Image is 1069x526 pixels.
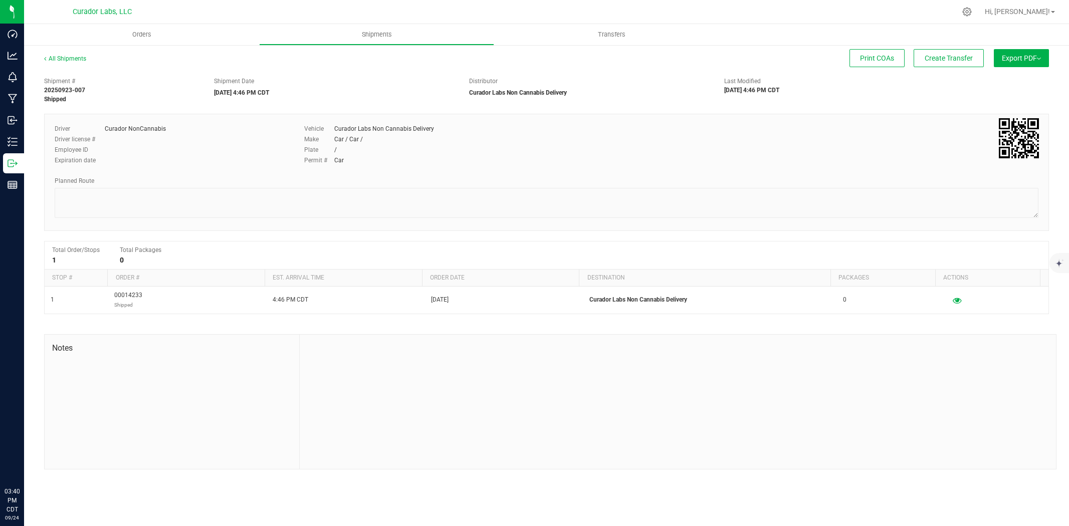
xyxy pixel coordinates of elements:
[304,124,334,133] label: Vehicle
[469,89,567,96] strong: Curador Labs Non Cannabis Delivery
[8,180,18,190] inline-svg: Reports
[120,256,124,264] strong: 0
[52,256,56,264] strong: 1
[724,77,761,86] label: Last Modified
[304,156,334,165] label: Permit #
[830,270,935,287] th: Packages
[114,291,142,310] span: 00014233
[431,295,449,305] span: [DATE]
[994,49,1049,67] button: Export PDF
[1002,54,1041,62] span: Export PDF
[961,7,973,17] div: Manage settings
[999,118,1039,158] qrcode: 20250923-007
[304,135,334,144] label: Make
[30,444,42,456] iframe: Resource center unread badge
[105,124,166,133] div: Curador NonCannabis
[8,29,18,39] inline-svg: Dashboard
[348,30,405,39] span: Shipments
[925,54,973,62] span: Create Transfer
[469,77,498,86] label: Distributor
[8,51,18,61] inline-svg: Analytics
[120,246,161,253] span: Total Packages
[214,77,254,86] label: Shipment Date
[44,87,85,94] strong: 20250923-007
[8,137,18,147] inline-svg: Inventory
[334,156,344,165] div: Car
[55,135,105,144] label: Driver license #
[273,295,308,305] span: 4:46 PM CDT
[334,135,363,144] div: Car / Car /
[119,30,165,39] span: Orders
[334,124,434,133] div: Curador Labs Non Cannabis Delivery
[44,96,66,103] strong: Shipped
[73,8,132,16] span: Curador Labs, LLC
[55,177,94,184] span: Planned Route
[8,94,18,104] inline-svg: Manufacturing
[860,54,894,62] span: Print COAs
[5,514,20,521] p: 09/24
[44,55,86,62] a: All Shipments
[55,156,105,165] label: Expiration date
[52,246,100,253] span: Total Order/Stops
[724,87,779,94] strong: [DATE] 4:46 PM CDT
[214,89,269,96] strong: [DATE] 4:46 PM CDT
[914,49,984,67] button: Create Transfer
[579,270,830,287] th: Destination
[589,295,831,305] p: Curador Labs Non Cannabis Delivery
[843,295,846,305] span: 0
[494,24,729,45] a: Transfers
[422,270,579,287] th: Order date
[304,145,334,154] label: Plate
[44,77,199,86] span: Shipment #
[334,145,337,154] div: /
[45,270,107,287] th: Stop #
[55,145,105,154] label: Employee ID
[999,118,1039,158] img: Scan me!
[8,158,18,168] inline-svg: Outbound
[114,300,142,310] p: Shipped
[985,8,1050,16] span: Hi, [PERSON_NAME]!
[55,124,105,133] label: Driver
[8,115,18,125] inline-svg: Inbound
[849,49,905,67] button: Print COAs
[5,487,20,514] p: 03:40 PM CDT
[52,342,292,354] span: Notes
[107,270,265,287] th: Order #
[265,270,422,287] th: Est. arrival time
[935,270,1040,287] th: Actions
[24,24,259,45] a: Orders
[584,30,639,39] span: Transfers
[10,446,40,476] iframe: Resource center
[259,24,494,45] a: Shipments
[8,72,18,82] inline-svg: Monitoring
[51,295,54,305] span: 1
